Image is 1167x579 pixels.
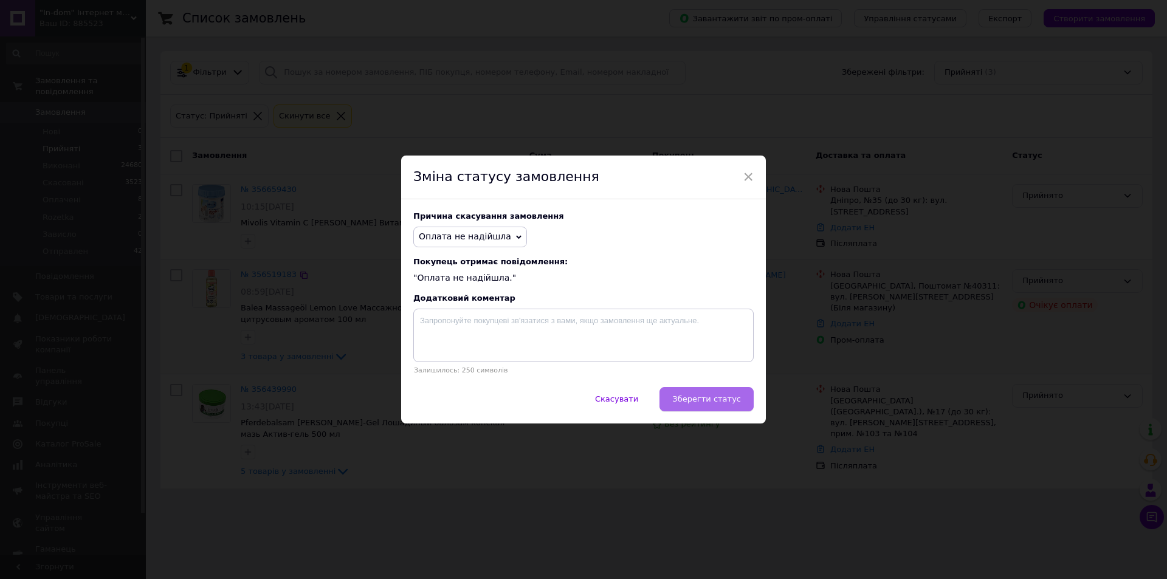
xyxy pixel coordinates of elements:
[401,156,766,199] div: Зміна статусу замовлення
[595,394,638,403] span: Скасувати
[659,387,754,411] button: Зберегти статус
[413,257,754,266] span: Покупець отримає повідомлення:
[743,166,754,187] span: ×
[413,257,754,284] div: "Оплата не надійшла."
[672,394,741,403] span: Зберегти статус
[413,366,754,374] p: Залишилось: 250 символів
[419,231,511,241] span: Оплата не надійшла
[582,387,651,411] button: Скасувати
[413,293,754,303] div: Додатковий коментар
[413,211,754,221] div: Причина скасування замовлення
